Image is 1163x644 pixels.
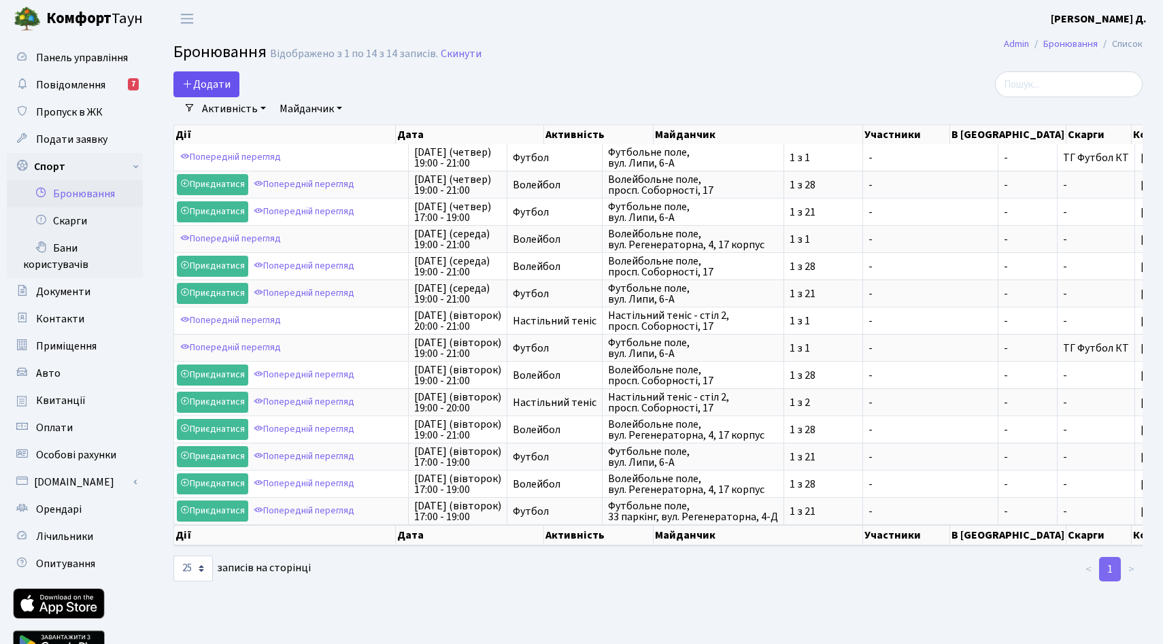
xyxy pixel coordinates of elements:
[1004,207,1051,218] span: -
[36,311,84,326] span: Контакти
[1004,370,1051,381] span: -
[250,256,358,277] a: Попередній перегляд
[1066,525,1132,545] th: Скарги
[1004,506,1051,517] span: -
[396,525,544,545] th: Дата
[869,261,992,272] span: -
[1063,504,1067,519] span: -
[995,71,1143,97] input: Пошук...
[513,180,596,190] span: Волейбол
[869,479,992,490] span: -
[544,525,654,545] th: Активність
[608,419,778,441] span: Волейбольне поле, вул. Регенераторна, 4, 17 корпус
[177,392,248,413] a: Приєднатися
[1004,316,1051,326] span: -
[513,452,596,462] span: Футбол
[1043,37,1098,51] a: Бронювання
[414,256,501,277] span: [DATE] (середа) 19:00 - 21:00
[1063,341,1129,356] span: ТГ Футбол КТ
[36,420,73,435] span: Оплати
[869,180,992,190] span: -
[7,360,143,387] a: Авто
[869,506,992,517] span: -
[608,337,778,359] span: Футбольне поле, вул. Липи, 6-А
[513,152,596,163] span: Футбол
[177,201,248,222] a: Приєднатися
[177,501,248,522] a: Приєднатися
[7,71,143,99] a: Повідомлення7
[250,446,358,467] a: Попередній перегляд
[1051,12,1147,27] b: [PERSON_NAME] Д.
[608,392,778,413] span: Настільний теніс - стіл 2, просп. Соборності, 17
[174,125,396,144] th: Дії
[36,339,97,354] span: Приміщення
[1063,286,1067,301] span: -
[654,525,864,545] th: Майданчик
[608,201,778,223] span: Футбольне поле, вул. Липи, 6-А
[1004,424,1051,435] span: -
[869,397,992,408] span: -
[274,97,348,120] a: Майданчик
[513,343,596,354] span: Футбол
[608,147,778,169] span: Футбольне поле, вул. Липи, 6-А
[414,337,501,359] span: [DATE] (вівторок) 19:00 - 21:00
[36,366,61,381] span: Авто
[7,441,143,469] a: Особові рахунки
[608,256,778,277] span: Волейбольне поле, просп. Соборності, 17
[790,207,857,218] span: 1 з 21
[396,125,544,144] th: Дата
[46,7,143,31] span: Таун
[790,288,857,299] span: 1 з 21
[177,337,284,358] a: Попередній перегляд
[869,343,992,354] span: -
[128,78,139,90] div: 7
[174,525,396,545] th: Дії
[414,446,501,468] span: [DATE] (вівторок) 17:00 - 19:00
[7,153,143,180] a: Спорт
[46,7,112,29] b: Комфорт
[790,370,857,381] span: 1 з 28
[608,501,778,522] span: Футбольне поле, 33 паркінг, вул. Регенераторна, 4-Д
[869,152,992,163] span: -
[414,283,501,305] span: [DATE] (середа) 19:00 - 21:00
[250,501,358,522] a: Попередній перегляд
[7,469,143,496] a: [DOMAIN_NAME]
[7,207,143,235] a: Скарги
[414,174,501,196] span: [DATE] (четвер) 19:00 - 21:00
[36,529,93,544] span: Лічильники
[173,40,267,64] span: Бронювання
[177,283,248,304] a: Приєднатися
[177,228,284,250] a: Попередній перегляд
[36,447,116,462] span: Особові рахунки
[7,305,143,333] a: Контакти
[173,556,311,581] label: записів на сторінці
[170,7,204,30] button: Переключити навігацію
[1063,232,1067,247] span: -
[1063,177,1067,192] span: -
[36,393,86,408] span: Квитанції
[790,343,857,354] span: 1 з 1
[869,234,992,245] span: -
[790,452,857,462] span: 1 з 21
[513,424,596,435] span: Волейбол
[869,207,992,218] span: -
[414,201,501,223] span: [DATE] (четвер) 17:00 - 19:00
[869,370,992,381] span: -
[1004,261,1051,272] span: -
[7,180,143,207] a: Бронювання
[1066,125,1132,144] th: Скарги
[513,506,596,517] span: Футбол
[414,228,501,250] span: [DATE] (середа) 19:00 - 21:00
[36,105,103,120] span: Пропуск в ЖК
[608,283,778,305] span: Футбольне поле, вул. Липи, 6-А
[7,99,143,126] a: Пропуск в ЖК
[513,316,596,326] span: Настільний теніс
[1063,368,1067,383] span: -
[250,473,358,494] a: Попередній перегляд
[36,284,90,299] span: Документи
[513,397,596,408] span: Настільний теніс
[1004,479,1051,490] span: -
[177,256,248,277] a: Приєднатися
[250,392,358,413] a: Попередній перегляд
[414,392,501,413] span: [DATE] (вівторок) 19:00 - 20:00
